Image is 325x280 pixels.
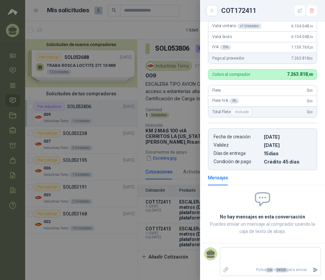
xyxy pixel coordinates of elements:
span: Total Flete [212,108,253,116]
label: Adjuntar archivos [220,264,231,276]
span: 0 [307,99,313,103]
span: ,00 [309,110,313,114]
p: Crédito 45 días [264,159,311,164]
span: Valor unitario [212,23,262,29]
span: ,26 [309,46,313,49]
p: Fecha de creación [214,134,261,140]
span: ,00 [309,57,313,60]
button: Enviar [310,264,321,276]
div: 19 % [220,45,231,50]
span: ENTER [275,268,287,272]
p: [DATE] [264,134,311,140]
span: 7.263.818 [287,71,313,77]
p: Puedes enviar un mensaje al comprador usando la caja de texto de abajo. [208,220,317,235]
p: Pulsa + para enviar [231,264,310,276]
div: Incluido [232,108,252,116]
h2: No hay mensajes en esta conversación [208,213,317,220]
span: 0 [307,110,313,114]
span: Flete [212,88,221,93]
span: Ctrl [266,268,273,272]
p: Condición de pago [214,159,261,164]
button: Close [208,7,216,15]
p: 15 dias [264,151,311,156]
p: Días de entrega [214,151,261,156]
span: Pago al proveedor [212,56,244,61]
div: 0 % [229,98,239,104]
span: ,00 [309,99,313,103]
span: Flete IVA [212,98,239,104]
span: ,00 [307,72,313,77]
div: COT172411 [221,5,317,16]
span: 6.104.048 [291,34,313,39]
span: 0 [307,88,313,93]
p: Cobro al comprador [212,72,250,76]
span: Valor bruto [212,34,231,39]
span: 6.104.048 [291,24,313,28]
span: 1.159.769 [291,45,313,50]
span: 7.263.818 [291,56,313,61]
p: Validez [214,142,261,148]
p: [DATE] [264,142,311,148]
span: ,74 [309,24,313,28]
span: ,74 [309,35,313,39]
div: x 1 Unidades [237,23,262,29]
span: ,00 [309,89,313,92]
div: Mensajes [208,174,228,181]
span: IVA [212,45,231,50]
